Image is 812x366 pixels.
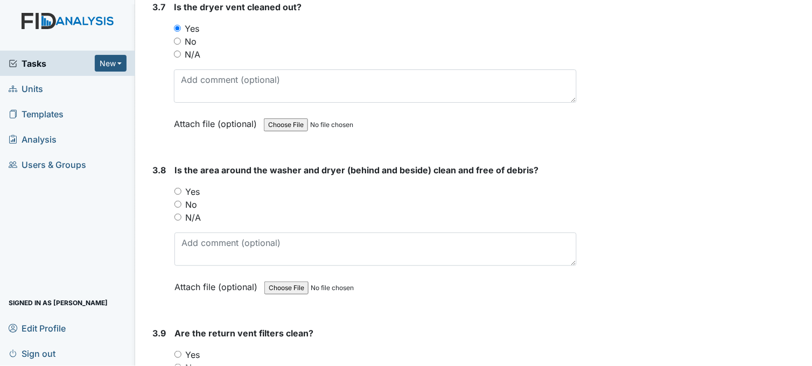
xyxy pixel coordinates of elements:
[152,327,166,340] label: 3.9
[174,214,181,221] input: N/A
[185,348,200,361] label: Yes
[174,328,313,339] span: Are the return vent filters clean?
[9,320,66,336] span: Edit Profile
[9,131,57,147] span: Analysis
[185,35,197,48] label: No
[95,55,127,72] button: New
[152,164,166,177] label: 3.8
[174,2,302,12] span: Is the dryer vent cleaned out?
[174,111,261,130] label: Attach file (optional)
[9,294,108,311] span: Signed in as [PERSON_NAME]
[174,38,181,45] input: No
[9,345,55,362] span: Sign out
[174,351,181,358] input: Yes
[174,25,181,32] input: Yes
[185,211,201,224] label: N/A
[174,51,181,58] input: N/A
[185,185,200,198] label: Yes
[185,198,197,211] label: No
[152,1,165,13] label: 3.7
[185,22,199,35] label: Yes
[185,48,200,61] label: N/A
[174,201,181,208] input: No
[174,274,262,293] label: Attach file (optional)
[9,105,64,122] span: Templates
[9,57,95,70] a: Tasks
[9,156,86,173] span: Users & Groups
[9,80,43,97] span: Units
[174,188,181,195] input: Yes
[174,165,538,175] span: Is the area around the washer and dryer (behind and beside) clean and free of debris?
